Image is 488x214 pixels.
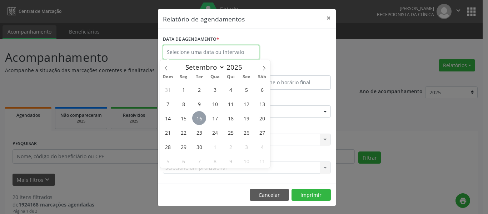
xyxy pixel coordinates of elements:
[322,9,336,27] button: Close
[249,75,331,90] input: Selecione o horário final
[176,111,190,125] span: Setembro 15, 2025
[192,97,206,111] span: Setembro 9, 2025
[161,111,175,125] span: Setembro 14, 2025
[224,111,238,125] span: Setembro 18, 2025
[208,125,222,139] span: Setembro 24, 2025
[176,75,191,79] span: Seg
[239,97,253,111] span: Setembro 12, 2025
[250,189,289,201] button: Cancelar
[249,64,331,75] label: ATÉ
[163,45,259,59] input: Selecione uma data ou intervalo
[208,83,222,96] span: Setembro 3, 2025
[255,154,269,168] span: Outubro 11, 2025
[208,111,222,125] span: Setembro 17, 2025
[239,125,253,139] span: Setembro 26, 2025
[239,111,253,125] span: Setembro 19, 2025
[192,154,206,168] span: Outubro 7, 2025
[255,140,269,154] span: Outubro 4, 2025
[224,125,238,139] span: Setembro 25, 2025
[192,125,206,139] span: Setembro 23, 2025
[292,189,331,201] button: Imprimir
[224,83,238,96] span: Setembro 4, 2025
[225,63,248,72] input: Year
[192,140,206,154] span: Setembro 30, 2025
[176,140,190,154] span: Setembro 29, 2025
[176,97,190,111] span: Setembro 8, 2025
[161,140,175,154] span: Setembro 28, 2025
[223,75,239,79] span: Qui
[207,75,223,79] span: Qua
[224,140,238,154] span: Outubro 2, 2025
[176,83,190,96] span: Setembro 1, 2025
[192,111,206,125] span: Setembro 16, 2025
[239,83,253,96] span: Setembro 5, 2025
[255,125,269,139] span: Setembro 27, 2025
[208,154,222,168] span: Outubro 8, 2025
[163,14,245,24] h5: Relatório de agendamentos
[239,154,253,168] span: Outubro 10, 2025
[239,140,253,154] span: Outubro 3, 2025
[161,97,175,111] span: Setembro 7, 2025
[161,154,175,168] span: Outubro 5, 2025
[208,140,222,154] span: Outubro 1, 2025
[254,75,270,79] span: Sáb
[161,125,175,139] span: Setembro 21, 2025
[208,97,222,111] span: Setembro 10, 2025
[191,75,207,79] span: Ter
[161,83,175,96] span: Agosto 31, 2025
[255,97,269,111] span: Setembro 13, 2025
[224,97,238,111] span: Setembro 11, 2025
[163,34,219,45] label: DATA DE AGENDAMENTO
[255,83,269,96] span: Setembro 6, 2025
[182,62,225,72] select: Month
[224,154,238,168] span: Outubro 9, 2025
[176,125,190,139] span: Setembro 22, 2025
[239,75,254,79] span: Sex
[160,75,176,79] span: Dom
[176,154,190,168] span: Outubro 6, 2025
[192,83,206,96] span: Setembro 2, 2025
[255,111,269,125] span: Setembro 20, 2025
